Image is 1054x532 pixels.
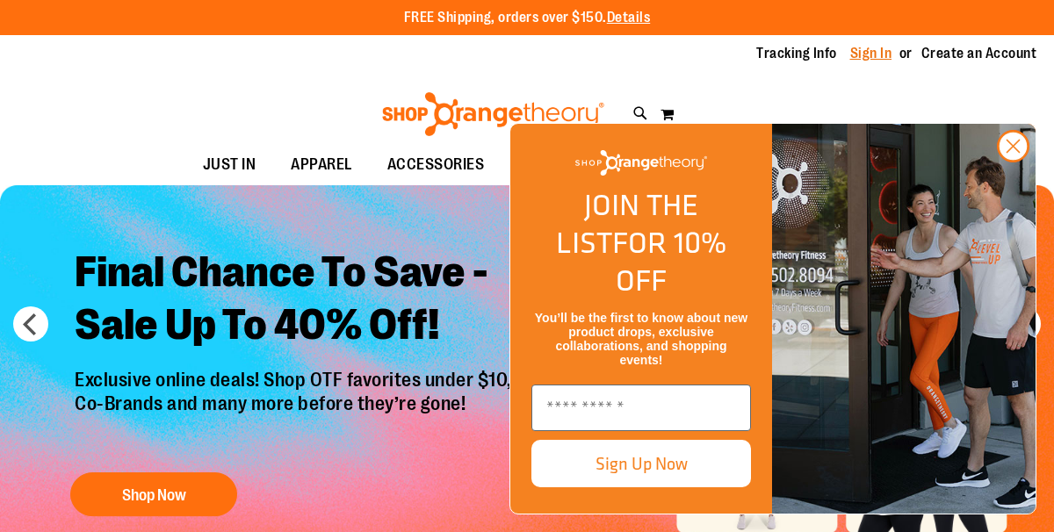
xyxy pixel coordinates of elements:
[70,472,237,516] button: Shop Now
[61,233,612,525] a: Final Chance To Save -Sale Up To 40% Off! Exclusive online deals! Shop OTF favorites under $10, $...
[531,440,751,487] button: Sign Up Now
[61,233,612,369] h2: Final Chance To Save - Sale Up To 40% Off!
[612,220,726,302] span: FOR 10% OFF
[387,145,485,184] span: ACCESSORIES
[997,130,1029,162] button: Close dialog
[185,145,274,185] a: JUST IN
[273,145,370,185] a: APPAREL
[61,369,612,455] p: Exclusive online deals! Shop OTF favorites under $10, $20, $50, Co-Brands and many more before th...
[575,150,707,176] img: Shop Orangetheory
[13,306,48,341] button: prev
[556,183,698,264] span: JOIN THE LIST
[772,124,1036,514] img: Shop Orangtheory
[379,92,607,136] img: Shop Orangetheory
[607,10,651,25] a: Details
[756,44,837,63] a: Tracking Info
[370,145,502,185] a: ACCESSORIES
[535,311,747,367] span: You’ll be the first to know about new product drops, exclusive collaborations, and shopping events!
[291,145,352,184] span: APPAREL
[404,8,651,28] p: FREE Shipping, orders over $150.
[203,145,256,184] span: JUST IN
[531,385,751,431] input: Enter email
[492,105,1054,532] div: FLYOUT Form
[921,44,1037,63] a: Create an Account
[850,44,892,63] a: Sign In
